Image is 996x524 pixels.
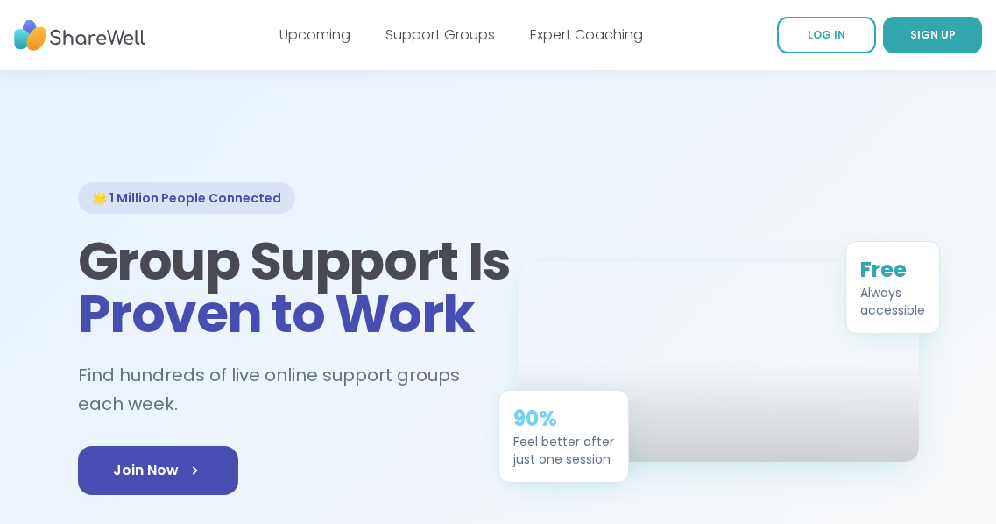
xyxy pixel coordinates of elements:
[14,11,145,60] img: ShareWell Nav Logo
[513,404,614,432] div: 90%
[883,17,982,53] a: SIGN UP
[530,25,643,45] a: Expert Coaching
[513,432,614,467] div: Feel better after just one session
[78,361,477,418] h2: Find hundreds of live online support groups each week.
[910,27,956,42] span: SIGN UP
[808,27,845,42] span: LOG IN
[279,25,350,45] a: Upcoming
[860,283,925,318] div: Always accessible
[78,446,238,495] a: Join Now
[78,182,295,214] div: 🌟 1 Million People Connected
[78,277,475,351] span: Proven to Work
[385,25,495,45] a: Support Groups
[113,460,203,481] span: Join Now
[777,17,876,53] a: LOG IN
[860,255,925,283] div: Free
[78,235,477,340] h1: Group Support Is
